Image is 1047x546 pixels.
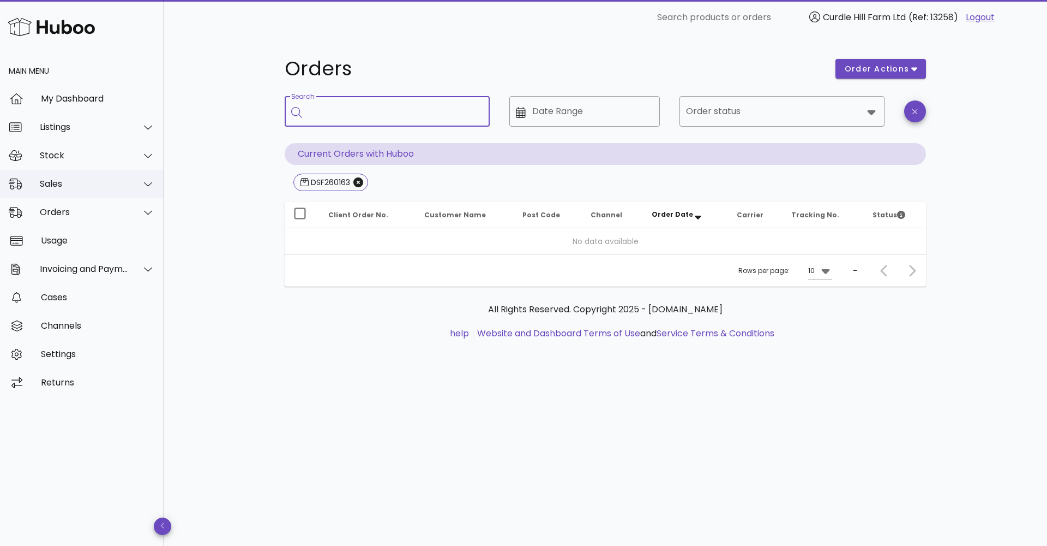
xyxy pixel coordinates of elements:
[41,93,155,104] div: My Dashboard
[908,11,958,23] span: (Ref: 13258)
[40,179,129,189] div: Sales
[679,96,884,127] div: Order status
[844,63,910,75] span: order actions
[473,327,774,340] li: and
[41,349,155,359] div: Settings
[41,377,155,388] div: Returns
[309,177,350,188] div: DSF260163
[320,202,416,228] th: Client Order No.
[477,327,640,340] a: Website and Dashboard Terms of Use
[353,177,363,187] button: Close
[657,327,774,340] a: Service Terms & Conditions
[808,266,815,276] div: 10
[872,210,905,219] span: Status
[966,11,995,24] a: Logout
[514,202,582,228] th: Post Code
[808,262,832,280] div: 10Rows per page:
[41,292,155,302] div: Cases
[40,150,129,161] div: Stock
[652,210,693,219] span: Order Date
[285,59,822,79] h1: Orders
[835,59,926,79] button: order actions
[293,303,917,316] p: All Rights Reserved. Copyright 2025 - [DOMAIN_NAME]
[643,202,728,228] th: Order Date: Sorted descending. Activate to remove sorting.
[864,202,926,228] th: Status
[285,143,926,165] p: Current Orders with Huboo
[522,210,560,219] span: Post Code
[791,210,839,219] span: Tracking No.
[424,210,486,219] span: Customer Name
[285,228,926,254] td: No data available
[853,266,857,276] div: –
[8,15,95,39] img: Huboo Logo
[582,202,643,228] th: Channel
[416,202,514,228] th: Customer Name
[291,93,314,101] label: Search
[328,210,388,219] span: Client Order No.
[40,207,129,217] div: Orders
[41,235,155,246] div: Usage
[591,210,622,219] span: Channel
[823,11,906,23] span: Curdle Hill Farm Ltd
[40,264,129,274] div: Invoicing and Payments
[738,255,832,287] div: Rows per page:
[40,122,129,132] div: Listings
[783,202,864,228] th: Tracking No.
[41,321,155,331] div: Channels
[450,327,469,340] a: help
[737,210,763,219] span: Carrier
[728,202,783,228] th: Carrier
